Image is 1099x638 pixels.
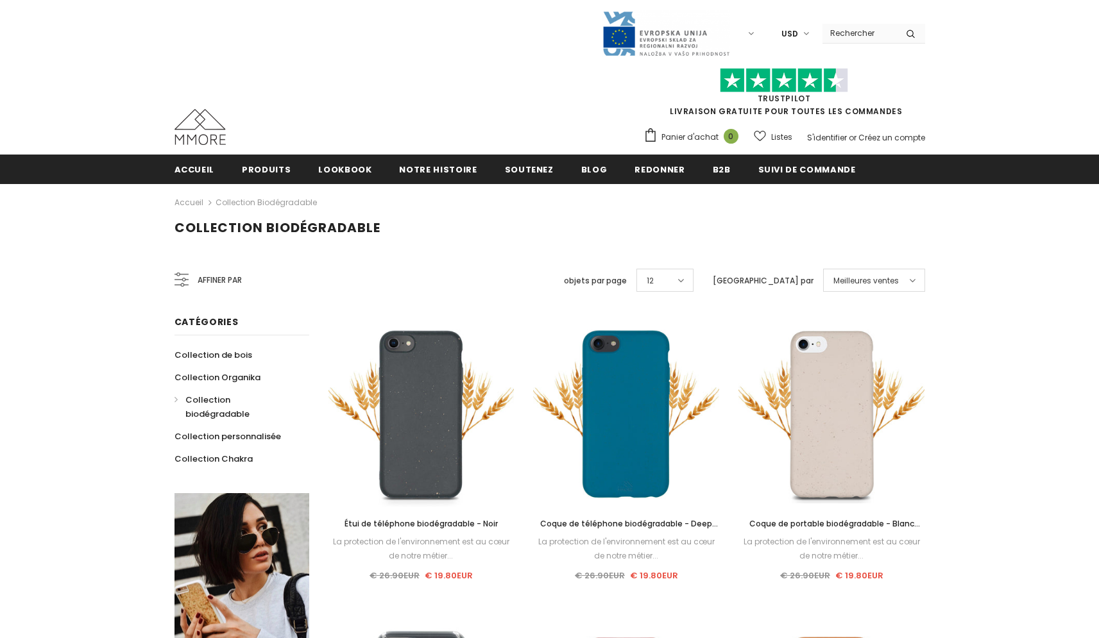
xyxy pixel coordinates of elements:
span: € 26.90EUR [780,569,830,582]
a: Produits [242,155,291,183]
input: Search Site [822,24,896,42]
a: TrustPilot [758,93,811,104]
a: Accueil [175,155,215,183]
span: B2B [713,164,731,176]
a: Collection biodégradable [216,197,317,208]
span: 0 [724,129,738,144]
a: Collection Chakra [175,448,253,470]
img: Cas MMORE [175,109,226,145]
span: Collection Chakra [175,453,253,465]
span: Affiner par [198,273,242,287]
a: Coque de portable biodégradable - Blanc naturel [738,517,924,531]
img: Faites confiance aux étoiles pilotes [720,68,848,93]
span: Listes [771,131,792,144]
a: Blog [581,155,608,183]
label: [GEOGRAPHIC_DATA] par [713,274,814,287]
span: € 19.80EUR [835,569,883,582]
a: soutenez [505,155,554,183]
span: € 19.80EUR [630,569,678,582]
span: Collection de bois [175,349,252,361]
span: € 19.80EUR [425,569,473,582]
a: Listes [754,126,792,148]
span: Accueil [175,164,215,176]
span: Coque de téléphone biodégradable - Deep Sea Blue [540,518,718,543]
a: S'identifier [807,132,847,143]
div: La protection de l'environnement est au cœur de notre métier... [738,535,924,563]
span: Étui de téléphone biodégradable - Noir [345,518,498,529]
a: Suivi de commande [758,155,856,183]
span: € 26.90EUR [575,569,625,582]
span: Collection biodégradable [185,394,250,420]
span: Meilleures ventes [833,274,899,287]
a: Collection Organika [175,366,260,389]
div: La protection de l'environnement est au cœur de notre métier... [533,535,719,563]
span: Coque de portable biodégradable - Blanc naturel [749,518,920,543]
span: soutenez [505,164,554,176]
a: Coque de téléphone biodégradable - Deep Sea Blue [533,517,719,531]
a: Javni Razpis [602,28,730,38]
span: Collection personnalisée [175,430,281,442]
span: 12 [647,274,654,287]
a: Lookbook [318,155,371,183]
a: Panier d'achat 0 [643,128,745,147]
span: Suivi de commande [758,164,856,176]
span: Notre histoire [399,164,477,176]
span: Blog [581,164,608,176]
a: Collection de bois [175,344,252,366]
a: Accueil [175,195,203,210]
span: Collection Organika [175,371,260,383]
a: Étui de téléphone biodégradable - Noir [328,517,515,531]
span: Redonner [635,164,685,176]
span: USD [781,28,798,40]
a: Notre histoire [399,155,477,183]
a: B2B [713,155,731,183]
span: or [849,132,856,143]
a: Redonner [635,155,685,183]
a: Collection biodégradable [175,389,295,425]
span: Panier d'achat [661,131,719,144]
span: € 26.90EUR [370,569,420,582]
span: Collection biodégradable [175,219,380,237]
span: LIVRAISON GRATUITE POUR TOUTES LES COMMANDES [643,74,925,117]
div: La protection de l'environnement est au cœur de notre métier... [328,535,515,563]
span: Lookbook [318,164,371,176]
span: Catégories [175,315,239,328]
img: Javni Razpis [602,10,730,57]
a: Créez un compte [858,132,925,143]
a: Collection personnalisée [175,425,281,448]
span: Produits [242,164,291,176]
label: objets par page [564,274,627,287]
